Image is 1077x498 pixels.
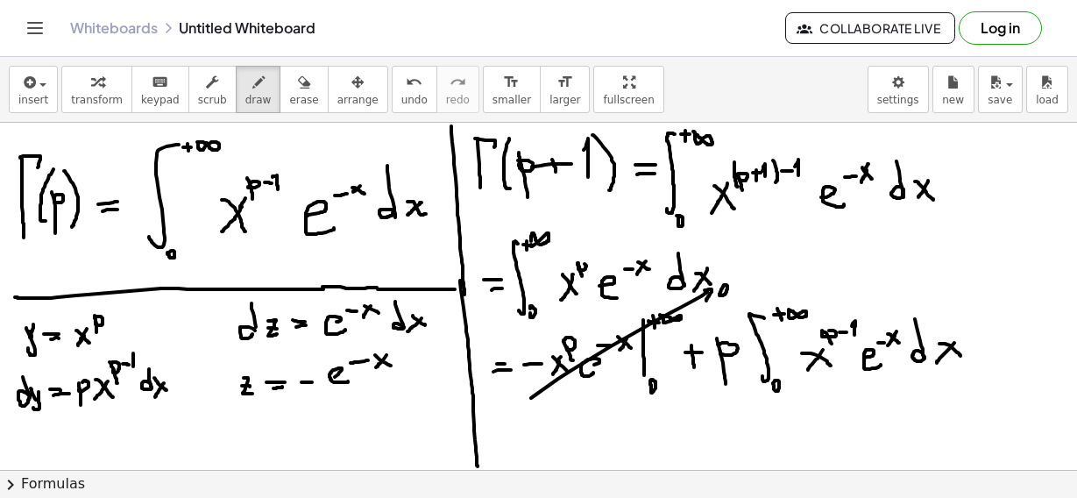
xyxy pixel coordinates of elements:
button: redoredo [436,66,479,113]
i: redo [450,72,466,93]
span: arrange [337,94,379,106]
button: transform [61,66,132,113]
span: redo [446,94,470,106]
span: draw [245,94,272,106]
button: arrange [328,66,388,113]
button: undoundo [392,66,437,113]
button: format_sizesmaller [483,66,541,113]
button: load [1026,66,1068,113]
button: fullscreen [593,66,663,113]
span: transform [71,94,123,106]
span: smaller [492,94,531,106]
button: scrub [188,66,237,113]
button: settings [868,66,929,113]
button: format_sizelarger [540,66,590,113]
i: format_size [503,72,520,93]
span: keypad [141,94,180,106]
span: save [988,94,1012,106]
button: Toggle navigation [21,14,49,42]
span: erase [289,94,318,106]
i: keyboard [152,72,168,93]
span: load [1036,94,1059,106]
button: erase [280,66,328,113]
a: Whiteboards [70,19,158,37]
span: larger [549,94,580,106]
button: new [932,66,974,113]
span: settings [877,94,919,106]
span: insert [18,94,48,106]
button: keyboardkeypad [131,66,189,113]
i: format_size [556,72,573,93]
span: undo [401,94,428,106]
button: insert [9,66,58,113]
button: Log in [959,11,1042,45]
span: Collaborate Live [800,20,940,36]
button: save [978,66,1023,113]
span: fullscreen [603,94,654,106]
span: new [942,94,964,106]
button: Collaborate Live [785,12,955,44]
button: draw [236,66,281,113]
span: scrub [198,94,227,106]
i: undo [406,72,422,93]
